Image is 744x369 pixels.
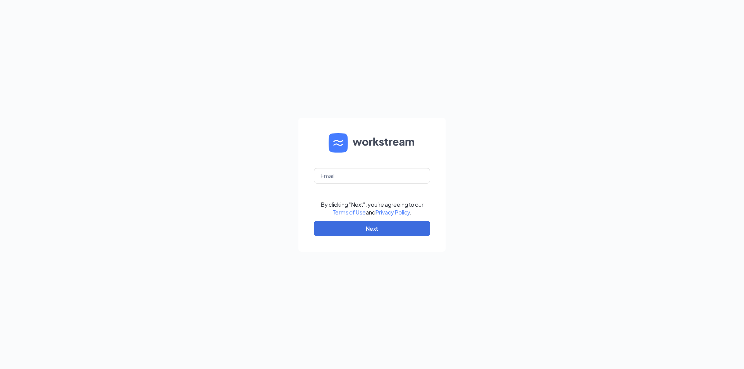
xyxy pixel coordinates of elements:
button: Next [314,221,430,236]
img: WS logo and Workstream text [329,133,415,153]
a: Terms of Use [333,209,366,216]
input: Email [314,168,430,184]
div: By clicking "Next", you're agreeing to our and . [321,201,424,216]
a: Privacy Policy [375,209,410,216]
